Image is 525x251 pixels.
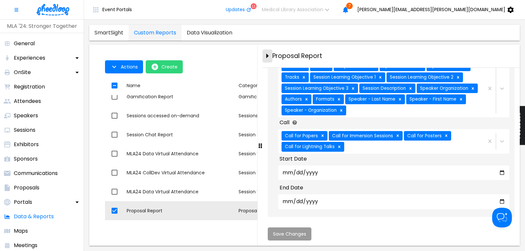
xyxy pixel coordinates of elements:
[357,7,505,12] span: [PERSON_NAME][EMAIL_ADDRESS][PERSON_NAME][DOMAIN_NAME]
[105,60,143,73] button: Actions
[87,3,137,16] button: Event Portals
[14,83,45,91] p: Registration
[239,188,323,195] div: Session Virtual Attendance
[127,207,233,214] div: Proposal Report
[14,155,38,163] p: Sponsors
[127,150,233,157] div: MLA24 Data Virtual Attendance
[239,93,323,100] div: Gamification
[127,131,233,138] div: Session Chat Report
[239,82,260,90] div: Category
[220,3,257,16] button: Updates11
[280,184,303,192] span: End Date
[268,227,311,241] button: Save Changes
[292,120,297,125] svg: Click for more info
[14,184,39,192] p: Proposals
[14,169,58,177] p: Communications
[251,3,257,9] div: 11
[127,169,233,176] div: MLA24 CollDev Virtual Attendance
[14,213,54,221] p: Data & Reports
[311,74,377,81] div: Session Learning Objective 1
[14,68,31,76] p: OnSite
[14,227,28,235] p: Maps
[102,7,132,12] span: Event Portals
[283,132,319,140] div: Call for Papers
[127,93,233,100] div: Gamification Report
[283,96,303,103] div: Authors
[352,3,522,16] button: [PERSON_NAME][EMAIL_ADDRESS][PERSON_NAME][DOMAIN_NAME]
[14,112,38,120] p: Speakers
[262,49,272,63] button: close-drawer
[129,25,181,41] a: data-tab-[object Object]
[283,85,349,92] div: Session Learning Objective 3
[257,45,262,246] div: drag-to-resize
[127,112,233,119] div: Sessions accessed on-demand
[239,131,323,138] div: Session Chat Data
[121,64,138,69] span: Actions
[283,74,300,81] div: Tracks
[272,52,322,60] h3: Proposal Report
[273,231,306,237] span: Save Changes
[405,132,443,140] div: Call for Posters
[239,169,323,176] div: Session Virtual Attendance
[239,207,323,214] div: Proposals
[14,126,35,134] p: Sessions
[239,112,323,119] div: Sessions
[14,141,39,148] p: Exhibitors
[226,7,245,12] span: Updates
[330,132,394,140] div: Call for Immersion Sessions
[127,82,140,90] div: Name
[515,113,522,139] span: Feedback
[89,25,238,41] div: data tabs
[14,97,41,105] p: Attendees
[36,4,69,15] img: logo
[181,25,238,41] a: data-tab-[object Object]
[262,7,323,12] span: Medical Library Association
[89,25,129,41] a: data-tab-SmartSight
[346,96,396,103] div: Speaker - Last Name
[14,40,35,48] p: General
[283,143,336,150] div: Call for Lightning Talks
[3,22,81,30] p: MLA '24: Stronger Together
[361,85,407,92] div: Session Description
[127,188,233,195] div: MLA24 Data Virtual Attendance
[418,85,469,92] div: Speaker Organization
[146,60,183,73] button: open-Create
[283,107,338,114] div: Speaker - Organization
[14,241,37,249] p: Meetings
[14,198,32,206] p: Portals
[280,155,307,163] span: Start Date
[236,80,263,92] button: Sort
[346,3,353,9] span: 7
[339,3,352,16] button: 7
[492,208,512,227] iframe: Toggle Customer Support
[408,96,457,103] div: Speaker - First Name
[124,80,143,92] button: Sort
[161,64,178,69] span: Create
[239,150,323,157] div: Session Virtual Attendance
[258,143,262,148] svg: Drag to resize
[388,74,454,81] div: Session Learning Objective 2
[280,119,289,126] span: Call
[314,96,335,103] div: Formats
[257,3,339,16] button: Medical Library Association
[14,54,45,62] p: Experiences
